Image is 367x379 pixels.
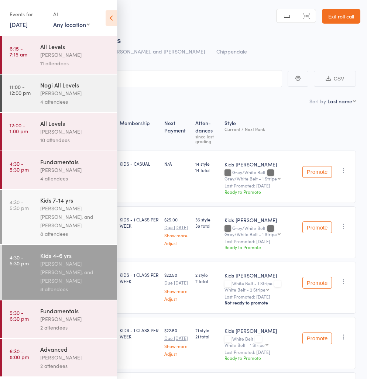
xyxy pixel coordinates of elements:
div: White Belt - 1 Stripe [224,281,296,292]
a: [DATE] [10,20,28,28]
div: Grey/White Belt - 1 Stripe [224,176,277,181]
div: [PERSON_NAME] [40,353,111,362]
div: KIDS - 1 CLASS PER WEEK [120,216,158,229]
time: 6:30 - 8:00 pm [10,348,29,360]
div: Fundamentals [40,158,111,166]
a: 4:30 -5:30 pmKids 4-6 yrs[PERSON_NAME] [PERSON_NAME], and [PERSON_NAME]8 attendees [2,245,117,300]
button: Promote [302,166,332,178]
div: 10 attendees [40,136,111,144]
div: Kids 4-6 yrs [40,251,111,259]
div: N/A [164,161,189,167]
span: 2 style [195,272,218,278]
div: 11 attendees [40,59,111,68]
div: Ready to Promote [224,189,296,195]
div: Ready to Promote [224,355,296,361]
a: Adjust [164,296,189,301]
span: 2 total [195,278,218,284]
div: KIDS - CASUAL [120,161,158,167]
div: At [53,8,90,20]
small: Due [DATE] [164,225,189,230]
div: Kids 7-14 yrs [40,196,111,204]
a: Adjust [164,241,189,245]
div: Kids [PERSON_NAME] [224,272,296,279]
div: Kids [PERSON_NAME] [224,216,296,224]
button: Promote [302,277,332,289]
button: CSV [314,71,356,87]
div: White Belt [224,336,296,347]
small: Due [DATE] [164,280,189,285]
time: 12:00 - 1:00 pm [10,122,28,134]
div: Membership [117,116,161,147]
time: 4:30 - 5:30 pm [10,161,29,172]
div: 8 attendees [40,230,111,238]
div: Not ready to promote [224,300,296,306]
a: 4:30 -5:30 pmFundamentals[PERSON_NAME]4 attendees [2,151,117,189]
div: Fundamentals [40,307,111,315]
div: $22.50 [164,272,189,301]
div: Grey/White Belt [224,170,296,181]
input: Search by name [11,70,282,87]
div: [PERSON_NAME] [40,51,111,59]
a: 6:15 -7:15 amAll Levels[PERSON_NAME]11 attendees [2,36,117,74]
a: Exit roll call [322,9,360,24]
div: 8 attendees [40,285,111,293]
div: Any location [53,20,90,28]
div: Ready to Promote [224,244,296,250]
time: 4:30 - 5:30 pm [10,199,29,211]
div: 4 attendees [40,97,111,106]
div: 2 attendees [40,362,111,370]
label: Sort by [309,97,326,105]
div: All Levels [40,119,111,127]
div: Current / Next Rank [224,127,296,131]
small: Due [DATE] [164,335,189,341]
div: Grey/White Belt - 1 Stripe [224,232,277,237]
span: 36 style [195,216,218,223]
a: Show more [164,289,189,293]
button: Promote [302,333,332,344]
div: KIDS - 1 CLASS PER WEEK [120,272,158,284]
a: Adjust [164,351,189,356]
a: 4:30 -5:30 pmKids 7-14 yrs[PERSON_NAME] [PERSON_NAME], and [PERSON_NAME]8 attendees [2,190,117,244]
span: 14 total [195,167,218,173]
div: [PERSON_NAME] [40,89,111,97]
small: Last Promoted: [DATE] [224,183,296,188]
time: 6:15 - 7:15 am [10,45,27,57]
div: Next Payment [161,116,192,147]
span: [PERSON_NAME] [PERSON_NAME], and [PERSON_NAME] [66,48,205,55]
div: White Belt - 1 Stripe [224,342,265,347]
div: 4 attendees [40,174,111,183]
span: Chippendale [216,48,247,55]
a: Show more [164,233,189,238]
div: Kids [PERSON_NAME] [224,161,296,168]
a: Show more [164,344,189,348]
div: White Belt - 2 Stripe [224,287,265,292]
small: Last Promoted: [DATE] [224,294,296,299]
div: [PERSON_NAME] [40,166,111,174]
div: Atten­dances [192,116,221,147]
div: [PERSON_NAME] [PERSON_NAME], and [PERSON_NAME] [40,204,111,230]
span: 36 total [195,223,218,229]
time: 5:30 - 6:30 pm [10,310,29,321]
div: $22.50 [164,327,189,356]
div: [PERSON_NAME] [40,315,111,323]
div: $25.00 [164,216,189,245]
div: Events for [10,8,46,20]
div: Kids [PERSON_NAME] [224,327,296,334]
button: Promote [302,221,332,233]
div: All Levels [40,42,111,51]
div: Last name [327,97,352,105]
div: KIDS - 1 CLASS PER WEEK [120,327,158,340]
time: 4:30 - 5:30 pm [10,254,29,266]
a: 12:00 -1:00 pmAll Levels[PERSON_NAME]10 attendees [2,113,117,151]
a: 11:00 -12:00 pmNogi All Levels[PERSON_NAME]4 attendees [2,75,117,112]
time: 11:00 - 12:00 pm [10,84,31,96]
div: since last grading [195,134,218,144]
div: 2 attendees [40,323,111,332]
span: 14 style [195,161,218,167]
div: [PERSON_NAME] [40,127,111,136]
div: Nogi All Levels [40,81,111,89]
div: [PERSON_NAME] [PERSON_NAME], and [PERSON_NAME] [40,259,111,285]
small: Last Promoted: [DATE] [224,239,296,244]
div: Style [222,116,299,147]
a: 6:30 -8:00 pmAdvanced[PERSON_NAME]2 attendees [2,339,117,376]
